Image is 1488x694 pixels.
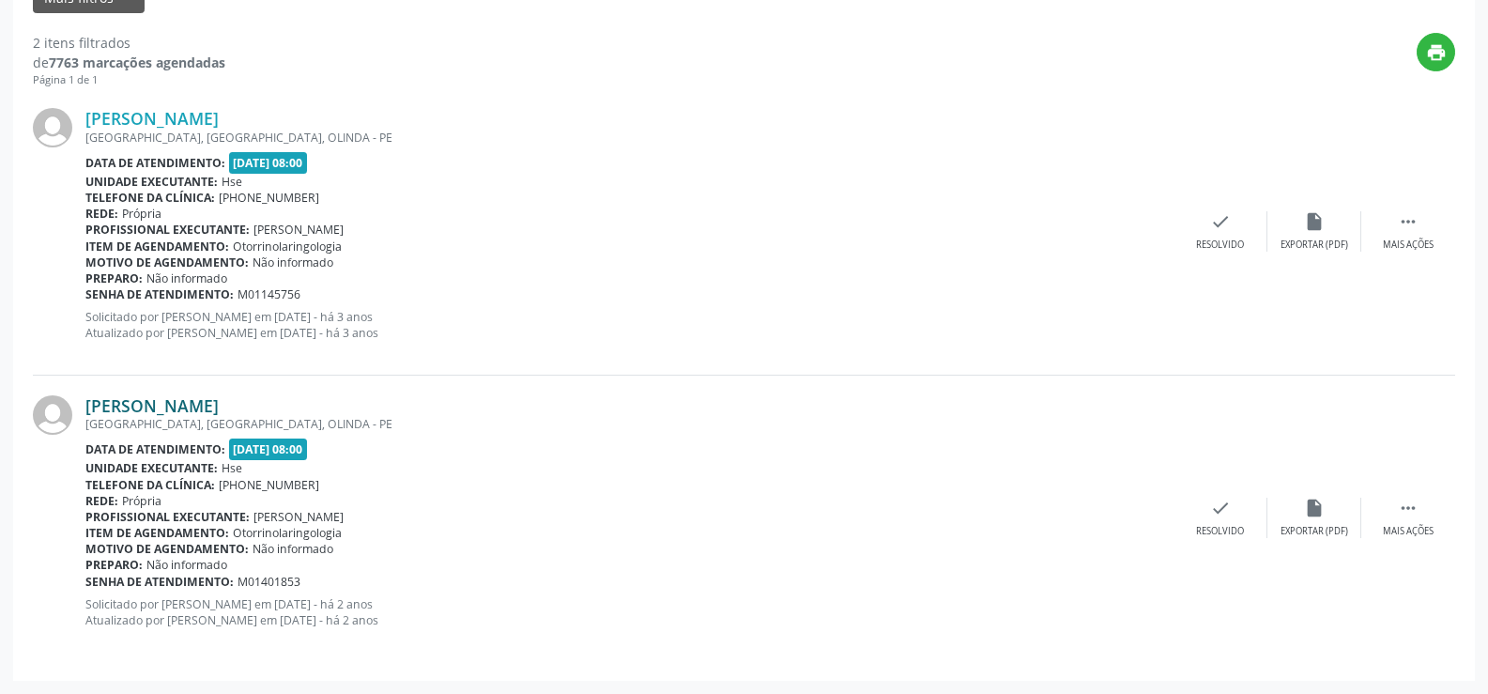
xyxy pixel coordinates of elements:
a: [PERSON_NAME] [85,395,219,416]
b: Data de atendimento: [85,155,225,171]
div: Resolvido [1196,239,1244,252]
span: Própria [122,493,161,509]
strong: 7763 marcações agendadas [49,54,225,71]
img: img [33,395,72,435]
div: Exportar (PDF) [1281,239,1348,252]
span: Não informado [146,270,227,286]
span: M01401853 [238,574,300,590]
div: Mais ações [1383,525,1434,538]
i: insert_drive_file [1304,498,1325,518]
div: 2 itens filtrados [33,33,225,53]
i:  [1398,211,1419,232]
b: Data de atendimento: [85,441,225,457]
span: [PERSON_NAME] [253,509,344,525]
b: Unidade executante: [85,174,218,190]
span: [DATE] 08:00 [229,152,308,174]
span: Hse [222,174,242,190]
b: Profissional executante: [85,509,250,525]
span: Não informado [253,254,333,270]
i: check [1210,211,1231,232]
span: Otorrinolaringologia [233,239,342,254]
b: Profissional executante: [85,222,250,238]
p: Solicitado por [PERSON_NAME] em [DATE] - há 3 anos Atualizado por [PERSON_NAME] em [DATE] - há 3 ... [85,309,1174,341]
span: [PERSON_NAME] [253,222,344,238]
i: insert_drive_file [1304,211,1325,232]
b: Motivo de agendamento: [85,541,249,557]
i:  [1398,498,1419,518]
div: de [33,53,225,72]
b: Telefone da clínica: [85,190,215,206]
i: print [1426,42,1447,63]
span: Hse [222,460,242,476]
b: Preparo: [85,557,143,573]
b: Senha de atendimento: [85,574,234,590]
b: Rede: [85,493,118,509]
div: Exportar (PDF) [1281,525,1348,538]
div: Página 1 de 1 [33,72,225,88]
span: [PHONE_NUMBER] [219,190,319,206]
b: Rede: [85,206,118,222]
span: [PHONE_NUMBER] [219,477,319,493]
button: print [1417,33,1455,71]
b: Telefone da clínica: [85,477,215,493]
div: [GEOGRAPHIC_DATA], [GEOGRAPHIC_DATA], OLINDA - PE [85,416,1174,432]
img: img [33,108,72,147]
span: Otorrinolaringologia [233,525,342,541]
div: [GEOGRAPHIC_DATA], [GEOGRAPHIC_DATA], OLINDA - PE [85,130,1174,146]
a: [PERSON_NAME] [85,108,219,129]
div: Mais ações [1383,239,1434,252]
b: Item de agendamento: [85,239,229,254]
b: Item de agendamento: [85,525,229,541]
b: Senha de atendimento: [85,286,234,302]
p: Solicitado por [PERSON_NAME] em [DATE] - há 2 anos Atualizado por [PERSON_NAME] em [DATE] - há 2 ... [85,596,1174,628]
span: Não informado [253,541,333,557]
i: check [1210,498,1231,518]
b: Motivo de agendamento: [85,254,249,270]
span: [DATE] 08:00 [229,439,308,460]
span: M01145756 [238,286,300,302]
b: Preparo: [85,270,143,286]
div: Resolvido [1196,525,1244,538]
b: Unidade executante: [85,460,218,476]
span: Não informado [146,557,227,573]
span: Própria [122,206,161,222]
